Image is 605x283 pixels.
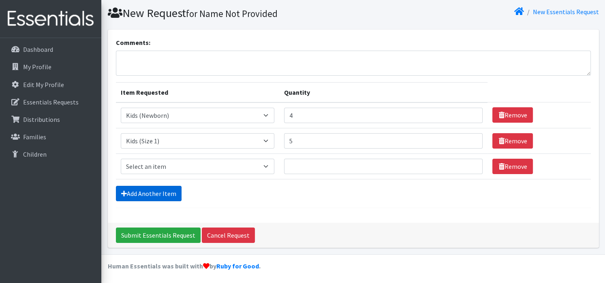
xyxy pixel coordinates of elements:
a: New Essentials Request [533,8,599,16]
a: Remove [492,133,533,149]
a: Ruby for Good [216,262,259,270]
small: for Name Not Provided [186,8,278,19]
a: Essentials Requests [3,94,98,110]
img: HumanEssentials [3,5,98,32]
a: Dashboard [3,41,98,57]
a: Edit My Profile [3,77,98,93]
th: Quantity [279,82,487,102]
p: Essentials Requests [23,98,79,106]
label: Comments: [116,38,150,47]
p: Families [23,133,46,141]
a: Families [3,129,98,145]
p: Children [23,150,47,158]
strong: Human Essentials was built with by . [108,262,261,270]
h1: New Request [108,6,351,20]
p: Edit My Profile [23,81,64,89]
th: Item Requested [116,82,280,102]
a: Children [3,146,98,162]
a: Add Another Item [116,186,182,201]
a: Remove [492,107,533,123]
a: Cancel Request [202,228,255,243]
p: Distributions [23,115,60,123]
p: My Profile [23,63,51,71]
a: Distributions [3,111,98,128]
input: Submit Essentials Request [116,228,201,243]
a: Remove [492,159,533,174]
a: My Profile [3,59,98,75]
p: Dashboard [23,45,53,53]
